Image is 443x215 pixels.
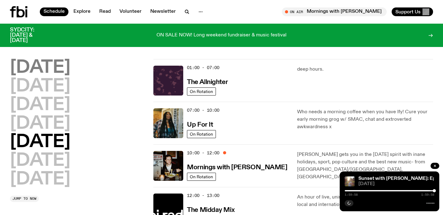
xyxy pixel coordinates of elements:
span: [DATE] [358,182,434,186]
span: 1:59:58 [345,193,358,196]
button: [DATE] [10,78,70,95]
span: 10:00 - 12:00 [187,150,219,156]
span: On Rotation [190,89,213,94]
p: An hour of live, uninterrupted music from some of the best local and international DJs. Start you... [297,194,433,208]
img: Sam blankly stares at the camera, brightly lit by a camera flash wearing a hat collared shirt and... [153,151,183,181]
button: [DATE] [10,115,70,133]
button: Jump to now [10,196,39,202]
a: Volunteer [116,7,145,16]
h3: SYDCITY: [DATE] & [DATE] [10,27,50,43]
a: Newsletter [147,7,180,16]
a: The Midday Mix [187,206,235,213]
p: deep hours. [297,66,433,73]
button: [DATE] [10,152,70,170]
span: 01:00 - 07:00 [187,65,219,71]
h3: Up For It [187,122,213,128]
a: Read [96,7,114,16]
button: [DATE] [10,171,70,188]
button: [DATE] [10,133,70,151]
span: 12:00 - 13:00 [187,193,219,199]
p: ON SALE NOW! Long weekend fundraiser & music festival [156,33,287,38]
img: Ify - a Brown Skin girl with black braided twists, looking up to the side with her tongue stickin... [153,108,183,138]
p: [PERSON_NAME] gets you in the [DATE] spirit with inane holidays, sport, pop culture and the best ... [297,151,433,181]
a: On Rotation [187,173,216,181]
button: On AirMornings with [PERSON_NAME] [282,7,387,16]
a: Mornings with [PERSON_NAME] [187,163,287,171]
a: Explore [70,7,94,16]
span: On Rotation [190,132,213,136]
a: On Rotation [187,87,216,96]
span: On Rotation [190,174,213,179]
span: 07:00 - 10:00 [187,107,219,113]
p: Who needs a morning coffee when you have Ify! Cure your early morning grog w/ SMAC, chat and extr... [297,108,433,131]
span: Support Us [395,9,421,15]
button: [DATE] [10,59,70,77]
h3: The Allnighter [187,79,228,86]
a: Schedule [40,7,68,16]
span: Jump to now [12,197,36,200]
h3: The Midday Mix [187,207,235,213]
h3: Mornings with [PERSON_NAME] [187,164,287,171]
a: The Allnighter [187,78,228,86]
button: [DATE] [10,96,70,114]
span: 1:59:58 [421,193,434,196]
button: Support Us [392,7,433,16]
a: Up For It [187,120,213,128]
a: On Rotation [187,130,216,138]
